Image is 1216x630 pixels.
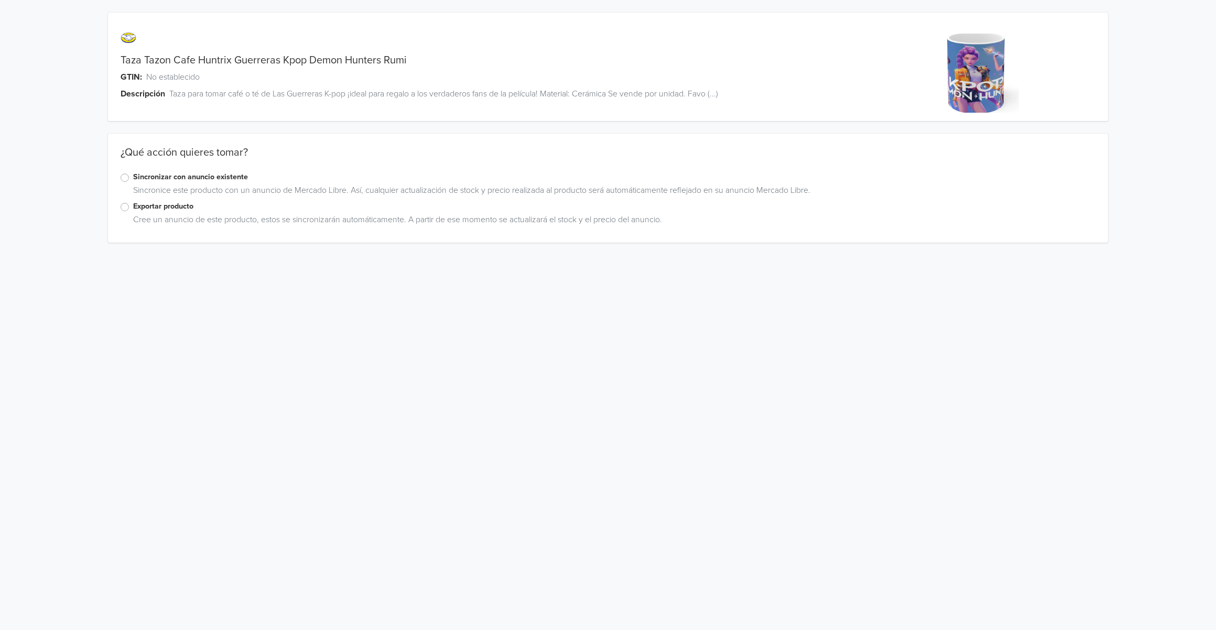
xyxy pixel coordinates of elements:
[943,34,1023,113] img: product_image
[146,71,200,83] span: No establecido
[121,54,407,67] a: Taza Tazon Cafe Huntrix Guerreras Kpop Demon Hunters Rumi
[121,71,142,83] span: GTIN:
[133,171,1095,183] label: Sincronizar con anuncio existente
[133,201,1095,212] label: Exportar producto
[129,184,1095,201] div: Sincronice este producto con un anuncio de Mercado Libre. Así, cualquier actualización de stock y...
[108,146,1108,171] div: ¿Qué acción quieres tomar?
[129,213,1095,230] div: Cree un anuncio de este producto, estos se sincronizarán automáticamente. A partir de ese momento...
[169,88,718,100] span: Taza para tomar café o té de Las Guerreras K-pop ¡ideal para regalo a los verdaderos fans de la p...
[121,88,165,100] span: Descripción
